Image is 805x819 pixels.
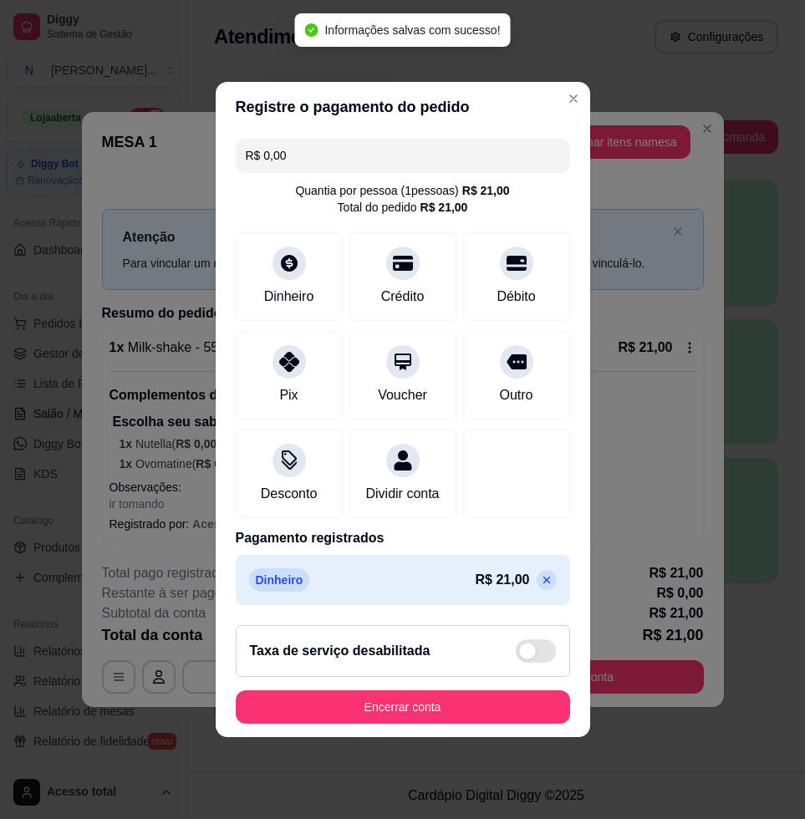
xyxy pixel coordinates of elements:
button: Close [560,85,587,112]
div: Desconto [261,484,318,504]
div: R$ 21,00 [462,182,510,199]
button: Encerrar conta [236,690,570,724]
span: check-circle [304,23,318,37]
div: R$ 21,00 [420,199,468,216]
p: Dinheiro [249,568,310,592]
div: Quantia por pessoa ( 1 pessoas) [295,182,509,199]
div: Dividir conta [365,484,439,504]
div: Total do pedido [338,199,468,216]
h2: Taxa de serviço desabilitada [250,641,431,661]
div: Voucher [378,385,427,405]
div: Pix [279,385,298,405]
div: Crédito [381,287,425,307]
div: Dinheiro [264,287,314,307]
input: Ex.: hambúrguer de cordeiro [246,139,560,172]
div: Débito [497,287,535,307]
div: Outro [499,385,532,405]
p: Pagamento registrados [236,528,570,548]
p: R$ 21,00 [476,570,530,590]
header: Registre o pagamento do pedido [216,82,590,132]
span: Informações salvas com sucesso! [324,23,500,37]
